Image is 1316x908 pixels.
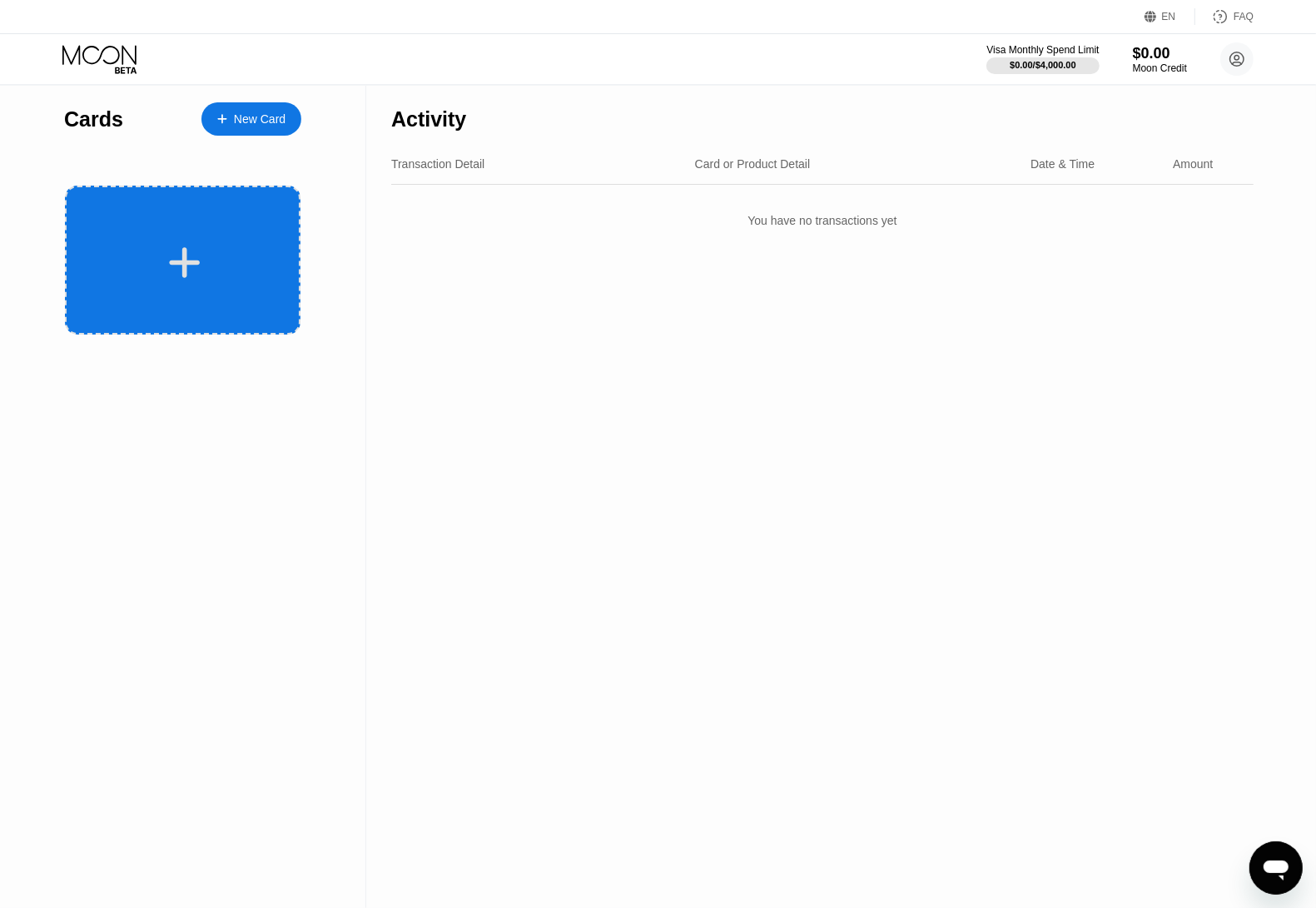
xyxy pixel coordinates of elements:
div: $0.00 / $4,000.00 [1010,60,1076,70]
div: New Card [201,102,301,136]
div: Date & Time [1030,157,1095,171]
div: $0.00Moon Credit [1133,45,1187,74]
div: Amount [1173,157,1213,171]
div: Cards [64,107,123,131]
div: EN [1162,11,1176,22]
div: New Card [234,112,286,127]
div: Moon Credit [1133,62,1187,74]
div: FAQ [1195,8,1254,25]
iframe: Button to launch messaging window [1249,841,1303,895]
div: Card or Product Detail [695,157,811,171]
div: Visa Monthly Spend Limit [986,44,1099,56]
div: FAQ [1234,11,1254,22]
div: Transaction Detail [391,157,484,171]
div: EN [1145,8,1195,25]
div: Activity [391,107,466,131]
div: You have no transactions yet [391,197,1254,244]
div: $0.00 [1133,45,1187,62]
div: Visa Monthly Spend Limit$0.00/$4,000.00 [986,44,1099,74]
